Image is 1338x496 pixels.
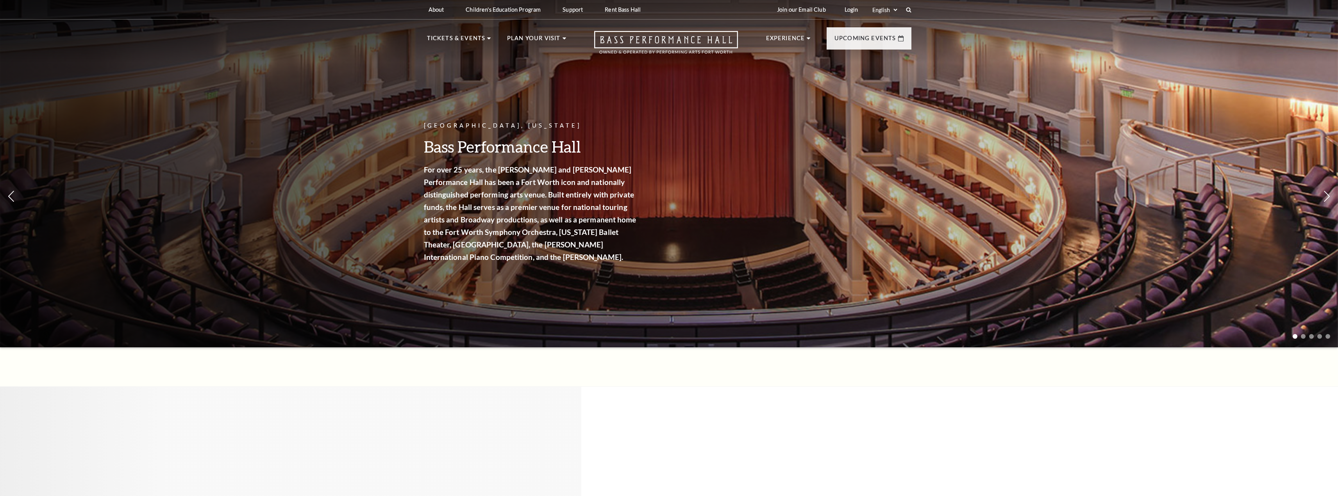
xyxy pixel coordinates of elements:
[424,165,636,261] strong: For over 25 years, the [PERSON_NAME] and [PERSON_NAME] Performance Hall has been a Fort Worth ico...
[466,6,541,13] p: Children's Education Program
[563,6,583,13] p: Support
[424,121,639,131] p: [GEOGRAPHIC_DATA], [US_STATE]
[834,34,896,48] p: Upcoming Events
[429,6,444,13] p: About
[766,34,805,48] p: Experience
[427,34,486,48] p: Tickets & Events
[871,6,899,14] select: Select:
[605,6,641,13] p: Rent Bass Hall
[507,34,561,48] p: Plan Your Visit
[424,137,639,156] h3: Bass Performance Hall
